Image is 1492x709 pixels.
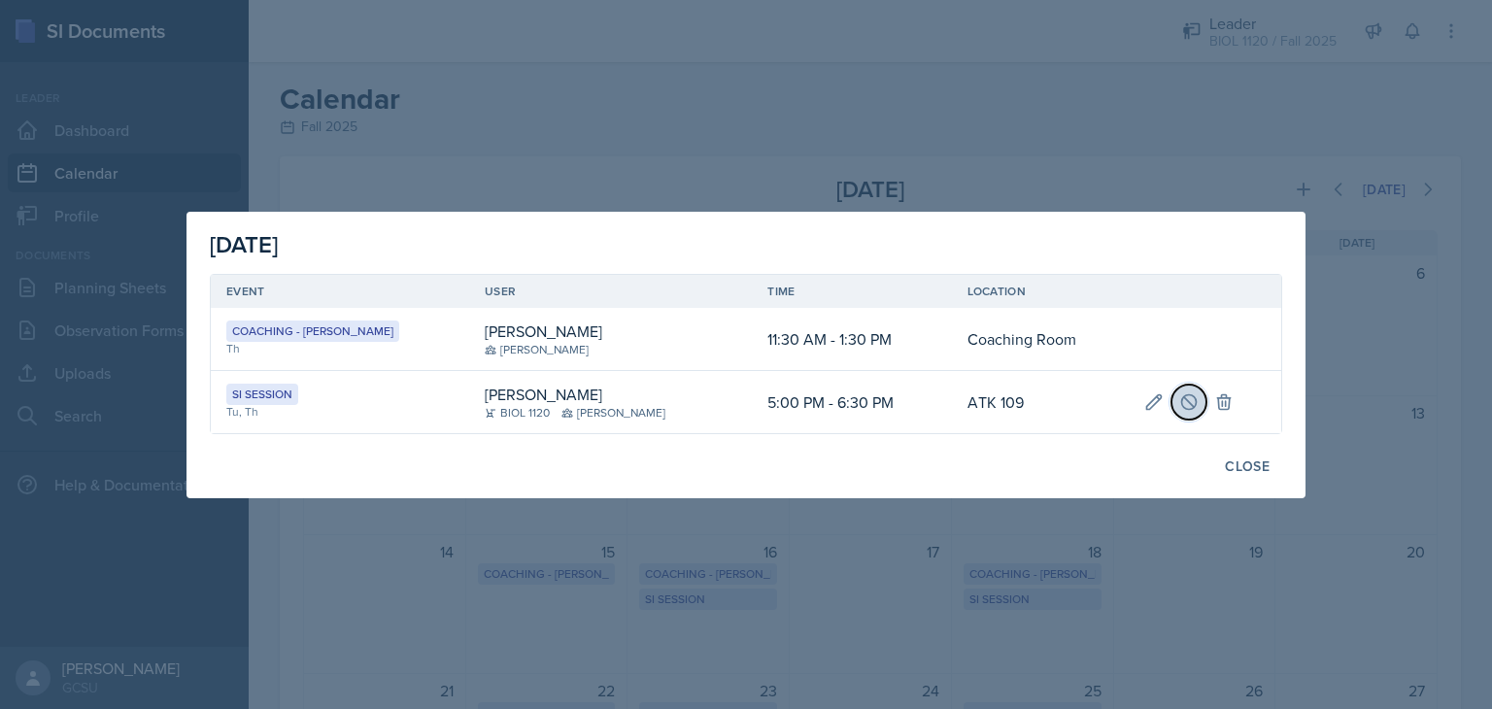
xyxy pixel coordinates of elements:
[752,308,951,371] td: 11:30 AM - 1:30 PM
[485,383,602,406] div: [PERSON_NAME]
[226,321,399,342] div: Coaching - [PERSON_NAME]
[211,275,469,308] th: Event
[1225,458,1270,474] div: Close
[485,404,550,422] div: BIOL 1120
[485,341,589,358] div: [PERSON_NAME]
[226,384,298,405] div: SI Session
[752,371,951,433] td: 5:00 PM - 6:30 PM
[1212,450,1282,483] button: Close
[752,275,951,308] th: Time
[952,371,1129,433] td: ATK 109
[210,227,1282,262] div: [DATE]
[226,403,454,421] div: Tu, Th
[952,308,1129,371] td: Coaching Room
[952,275,1129,308] th: Location
[561,404,665,422] div: [PERSON_NAME]
[469,275,752,308] th: User
[226,340,454,357] div: Th
[485,320,602,343] div: [PERSON_NAME]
